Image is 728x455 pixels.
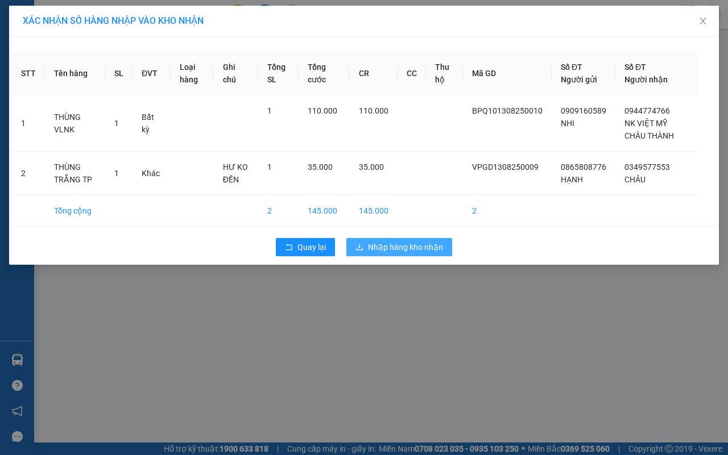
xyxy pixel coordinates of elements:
[359,162,384,172] span: 35.000
[12,52,45,95] th: STT
[276,238,335,256] button: rollbackQuay lại
[624,162,670,172] span: 0349577553
[299,52,350,95] th: Tổng cước
[45,195,105,227] td: Tổng cộng
[463,195,552,227] td: 2
[463,52,552,95] th: Mã GD
[561,162,606,172] span: 0865808776
[561,119,574,128] span: NHI
[214,52,258,95] th: Ghi chú
[45,52,105,95] th: Tên hàng
[426,52,463,95] th: Thu hộ
[171,52,214,95] th: Loại hàng
[308,106,337,115] span: 110.000
[267,162,272,172] span: 1
[12,152,45,195] td: 2
[561,75,597,84] span: Người gửi
[133,52,171,95] th: ĐVT
[267,106,272,115] span: 1
[368,241,443,253] span: Nhập hàng kho nhận
[561,62,582,72] span: Số ĐT
[258,195,299,227] td: 2
[350,52,398,95] th: CR
[624,106,670,115] span: 0944774766
[90,18,153,32] span: Bến xe [GEOGRAPHIC_DATA]
[258,52,299,95] th: Tổng SL
[624,175,646,184] span: CHÂU
[114,169,119,178] span: 1
[561,175,583,184] span: HẠNH
[308,162,333,172] span: 35.000
[561,106,606,115] span: 0909160589
[114,119,119,128] span: 1
[57,72,119,81] span: VPCT1308250003
[90,6,156,16] strong: ĐỒNG PHƯỚC
[472,106,543,115] span: BPQ101308250010
[624,62,646,72] span: Số ĐT
[398,52,426,95] th: CC
[45,152,105,195] td: THÙNG TRẮNG TP
[297,241,326,253] span: Quay lại
[687,6,719,37] button: Close
[355,243,363,252] span: download
[4,7,55,57] img: logo
[350,195,398,227] td: 145.000
[12,95,45,152] td: 1
[133,152,171,195] td: Khác
[472,162,539,172] span: VPGD1308250009
[3,82,69,89] span: In ngày:
[90,51,139,57] span: Hotline: 19001152
[223,162,248,184] span: HƯ KO ĐỀN
[3,73,119,80] span: [PERSON_NAME]:
[31,61,139,70] span: -----------------------------------------
[105,52,133,95] th: SL
[45,95,105,152] td: THÙNG VLNK
[133,95,171,152] td: Bất kỳ
[285,243,293,252] span: rollback
[624,75,668,84] span: Người nhận
[624,119,674,140] span: NK VIỆT MỸ CHÂU THÀNH
[346,238,452,256] button: downloadNhập hàng kho nhận
[359,106,388,115] span: 110.000
[25,82,69,89] span: 10:49:19 [DATE]
[23,15,204,26] span: XÁC NHẬN SỐ HÀNG NHẬP VÀO KHO NHẬN
[299,195,350,227] td: 145.000
[90,34,156,48] span: 01 Võ Văn Truyện, KP.1, Phường 2
[698,16,708,26] span: close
